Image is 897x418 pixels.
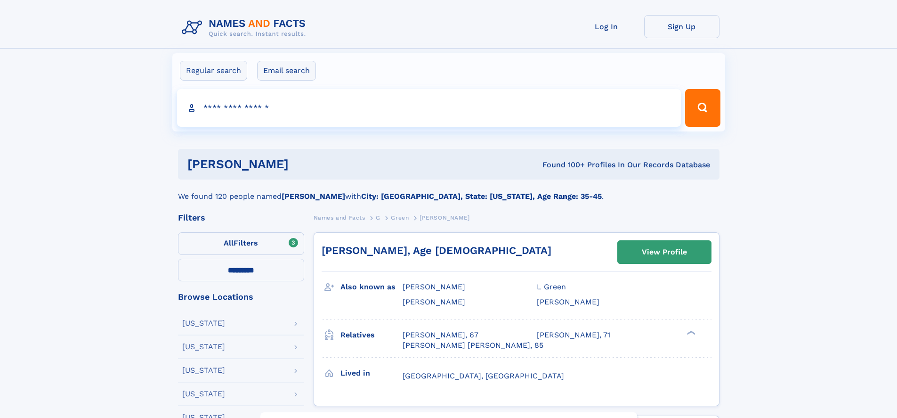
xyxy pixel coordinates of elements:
[376,212,380,223] a: G
[537,297,599,306] span: [PERSON_NAME]
[537,282,566,291] span: L Green
[178,213,304,222] div: Filters
[685,89,720,127] button: Search Button
[403,371,564,380] span: [GEOGRAPHIC_DATA], [GEOGRAPHIC_DATA]
[282,192,345,201] b: [PERSON_NAME]
[178,293,304,301] div: Browse Locations
[182,320,225,327] div: [US_STATE]
[403,297,465,306] span: [PERSON_NAME]
[182,367,225,374] div: [US_STATE]
[618,241,711,263] a: View Profile
[178,180,719,202] div: We found 120 people named with .
[224,238,234,247] span: All
[180,61,247,81] label: Regular search
[182,343,225,351] div: [US_STATE]
[642,241,687,263] div: View Profile
[403,340,543,351] a: [PERSON_NAME] [PERSON_NAME], 85
[420,214,470,221] span: [PERSON_NAME]
[391,212,409,223] a: Green
[322,245,551,256] a: [PERSON_NAME], Age [DEMOGRAPHIC_DATA]
[340,365,403,381] h3: Lived in
[182,390,225,398] div: [US_STATE]
[178,232,304,255] label: Filters
[340,279,403,295] h3: Also known as
[569,15,644,38] a: Log In
[644,15,719,38] a: Sign Up
[537,330,610,340] a: [PERSON_NAME], 71
[178,15,314,41] img: Logo Names and Facts
[415,160,710,170] div: Found 100+ Profiles In Our Records Database
[403,330,478,340] a: [PERSON_NAME], 67
[177,89,681,127] input: search input
[314,212,365,223] a: Names and Facts
[361,192,602,201] b: City: [GEOGRAPHIC_DATA], State: [US_STATE], Age Range: 35-45
[391,214,409,221] span: Green
[257,61,316,81] label: Email search
[403,282,465,291] span: [PERSON_NAME]
[187,158,416,170] h1: [PERSON_NAME]
[340,327,403,343] h3: Relatives
[685,329,696,336] div: ❯
[376,214,380,221] span: G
